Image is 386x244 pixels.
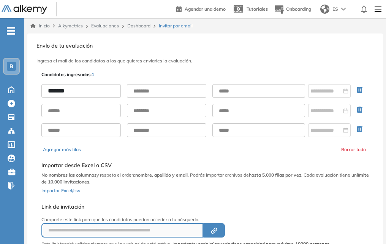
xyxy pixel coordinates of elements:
img: world [320,5,329,14]
span: Agendar una demo [185,6,226,12]
button: Borrar todo [341,146,366,153]
h3: Ingresa el mail de los candidatos a los que quieres enviarles la evaluación. [36,58,374,64]
button: Onboarding [274,1,311,18]
button: Agregar más filas [43,146,81,153]
b: límite de 10.000 invitaciones [41,172,369,185]
b: nombre, apellido y email [135,172,188,178]
p: Candidatos ingresados: [41,71,94,78]
span: Alkymetrics [58,23,83,29]
i: - [7,30,15,32]
a: Inicio [30,22,50,29]
h5: Importar desde Excel o CSV [41,162,369,169]
b: hasta 5.000 filas por vez [249,172,301,178]
a: Agendar una demo [176,4,226,13]
span: Onboarding [286,6,311,12]
span: Invitar por email [159,22,193,29]
button: Importar Excel/csv [41,185,80,195]
a: Evaluaciones [91,23,119,29]
p: Comparte este link para que los candidatos puedan acceder a tu búsqueda. [41,216,329,223]
b: No nombres las columnas [41,172,96,178]
img: Menu [372,2,384,17]
img: Logo [2,5,47,14]
img: arrow [341,8,346,11]
span: ES [332,6,338,13]
span: Importar Excel/csv [41,188,80,193]
h3: Envío de tu evaluación [36,43,374,49]
span: 1 [92,72,94,77]
span: B [9,63,13,69]
a: Dashboard [127,23,150,29]
p: y respeta el orden: . Podrás importar archivos de . Cada evaluación tiene un . [41,172,369,185]
span: Tutoriales [247,6,268,12]
h5: Link de invitación [41,204,329,210]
